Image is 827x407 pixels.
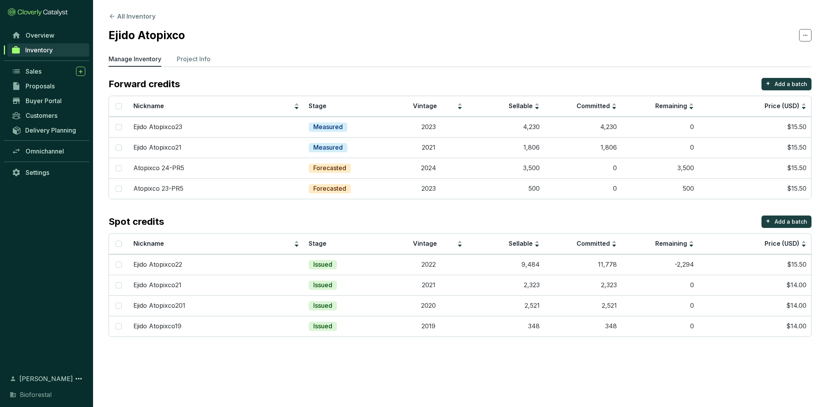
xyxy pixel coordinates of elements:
td: 348 [544,316,622,336]
td: 2020 [390,295,467,316]
td: 3,500 [622,158,699,178]
a: Inventory [7,43,89,57]
span: Stage [309,102,326,110]
a: Settings [8,166,89,179]
a: Sales [8,65,89,78]
p: + [766,78,770,89]
td: 1,806 [544,137,622,158]
td: 4,230 [544,117,622,137]
span: Remaining [655,102,687,110]
td: 500 [467,178,544,199]
td: $15.50 [699,137,811,158]
p: Forecasted [313,164,346,172]
td: $15.50 [699,178,811,199]
td: 0 [622,137,699,158]
td: 2022 [390,254,467,275]
p: Measured [313,143,343,152]
th: Stage [304,234,390,254]
p: Project Info [177,54,211,64]
p: Ejido Atopixco21 [133,143,181,152]
td: 2023 [390,178,467,199]
td: 2019 [390,316,467,336]
td: $14.00 [699,275,811,295]
span: [PERSON_NAME] [19,374,73,383]
p: Measured [313,123,343,131]
p: Ejido Atopixco21 [133,281,181,290]
span: Proposals [26,82,55,90]
span: Buyer Portal [26,97,62,105]
a: Omnichannel [8,145,89,158]
span: Customers [26,112,57,119]
span: Price (USD) [765,240,799,247]
td: $15.50 [699,117,811,137]
p: Ejido Atopixco19 [133,322,181,331]
td: 2,323 [467,275,544,295]
span: Vintage [413,240,437,247]
td: $14.00 [699,316,811,336]
span: Sellable [509,102,533,110]
span: Stage [309,240,326,247]
p: Issued [313,302,332,310]
span: Overview [26,31,54,39]
button: All Inventory [109,12,155,21]
p: Atopixco 23-PR5 [133,185,183,193]
td: 2024 [390,158,467,178]
span: Remaining [655,240,687,247]
button: +Add a batch [761,78,811,90]
p: Manage Inventory [109,54,161,64]
span: Sellable [509,240,533,247]
h2: Ejido Atopixco [109,27,185,43]
p: Ejido Atopixco22 [133,260,182,269]
span: Inventory [25,46,53,54]
td: 0 [622,117,699,137]
td: 2021 [390,137,467,158]
th: Stage [304,96,390,117]
td: 0 [622,275,699,295]
td: 2021 [390,275,467,295]
td: 0 [544,158,622,178]
span: Sales [26,67,41,75]
a: Overview [8,29,89,42]
p: Issued [313,260,332,269]
p: Atopixco 24-PR5 [133,164,184,172]
td: $15.50 [699,158,811,178]
a: Buyer Portal [8,94,89,107]
span: Settings [26,169,49,176]
td: 11,778 [544,254,622,275]
td: 2,521 [467,295,544,316]
span: Omnichannel [26,147,64,155]
a: Customers [8,109,89,122]
td: 0 [622,316,699,336]
span: Nickname [133,102,164,110]
p: Forward credits [109,78,180,90]
td: $14.00 [699,295,811,316]
td: $15.50 [699,254,811,275]
td: 2023 [390,117,467,137]
p: Add a batch [775,80,807,88]
td: 500 [622,178,699,199]
p: Ejido Atopixco201 [133,302,185,310]
td: -2,294 [622,254,699,275]
td: 0 [622,295,699,316]
span: Delivery Planning [25,126,76,134]
p: Forecasted [313,185,346,193]
td: 2,521 [544,295,622,316]
span: Nickname [133,240,164,247]
p: Issued [313,322,332,331]
p: Issued [313,281,332,290]
a: Proposals [8,79,89,93]
td: 348 [467,316,544,336]
a: Delivery Planning [8,124,89,136]
span: Committed [577,102,610,110]
td: 1,806 [467,137,544,158]
span: Vintage [413,102,437,110]
p: Add a batch [775,218,807,226]
p: Ejido Atopixco23 [133,123,182,131]
span: Bioforestal [20,390,52,399]
td: 9,484 [467,254,544,275]
span: Committed [577,240,610,247]
span: Price (USD) [765,102,799,110]
td: 4,230 [467,117,544,137]
td: 0 [544,178,622,199]
td: 3,500 [467,158,544,178]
